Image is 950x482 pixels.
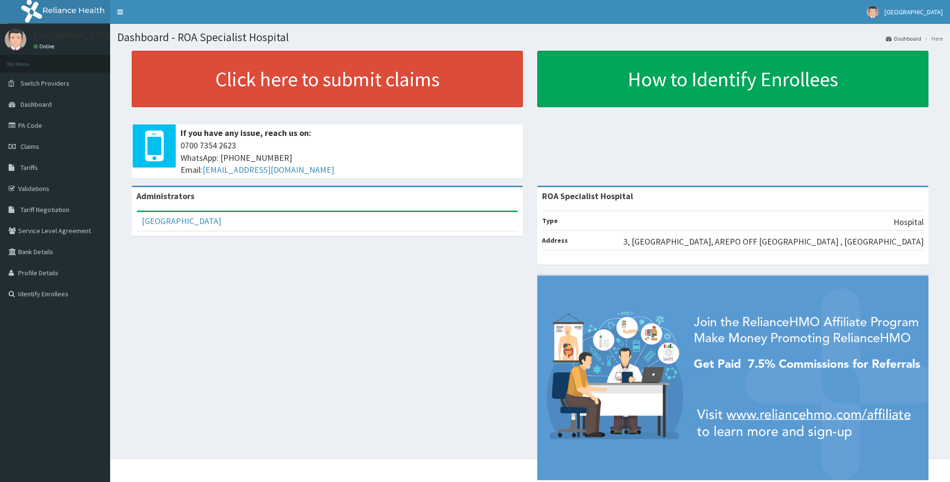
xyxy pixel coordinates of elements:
span: Tariffs [21,163,38,172]
img: provider-team-banner.png [537,276,928,481]
img: User Image [5,29,26,50]
p: 3, [GEOGRAPHIC_DATA], AREPO OFF [GEOGRAPHIC_DATA] , [GEOGRAPHIC_DATA] [623,235,924,248]
a: Online [34,43,57,50]
b: Type [542,216,558,225]
b: Address [542,236,568,245]
a: How to Identify Enrollees [537,51,928,107]
img: User Image [867,6,879,18]
a: [EMAIL_ADDRESS][DOMAIN_NAME] [203,164,334,175]
span: Tariff Negotiation [21,205,69,214]
strong: ROA Specialist Hospital [542,191,633,202]
b: If you have any issue, reach us on: [181,127,311,138]
b: Administrators [136,191,194,202]
a: Click here to submit claims [132,51,523,107]
span: Switch Providers [21,79,69,88]
a: Dashboard [886,34,921,43]
span: Claims [21,142,39,151]
h1: Dashboard - ROA Specialist Hospital [117,31,943,44]
p: [GEOGRAPHIC_DATA] [34,31,113,40]
span: Dashboard [21,100,52,109]
span: [GEOGRAPHIC_DATA] [884,8,943,16]
a: [GEOGRAPHIC_DATA] [142,215,221,226]
span: 0700 7354 2623 WhatsApp: [PHONE_NUMBER] Email: [181,139,518,176]
p: Hospital [893,216,924,228]
li: Here [922,34,943,43]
